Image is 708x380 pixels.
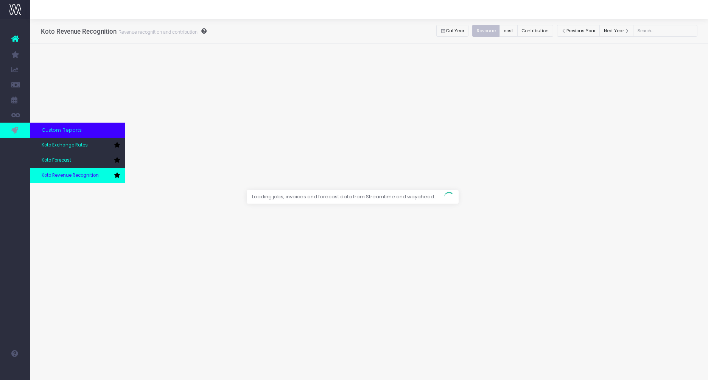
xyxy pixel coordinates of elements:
span: Koto Exchange Rates [42,142,88,149]
span: Koto Revenue Recognition [42,172,99,179]
a: Koto Exchange Rates [30,138,125,153]
span: Loading jobs, invoices and forecast data from Streamtime and wayahead... [247,190,443,204]
span: Custom Reports [42,126,82,134]
img: images/default_profile_image.png [9,365,21,376]
span: Koto Forecast [42,157,71,164]
a: Koto Forecast [30,153,125,168]
a: Koto Revenue Recognition [30,168,125,183]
